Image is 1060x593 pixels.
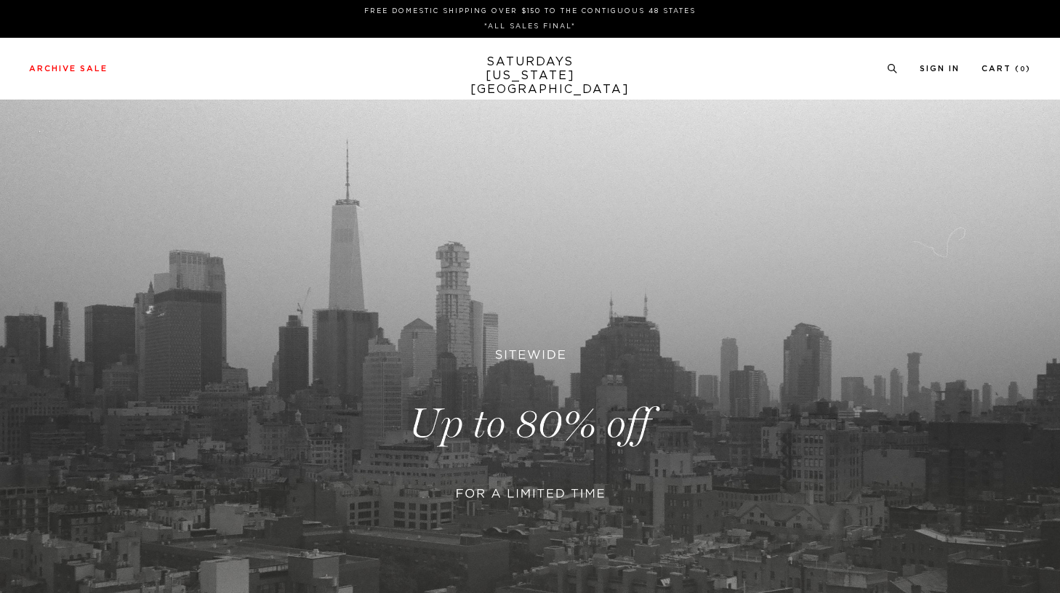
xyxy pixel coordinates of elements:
small: 0 [1020,66,1026,73]
p: FREE DOMESTIC SHIPPING OVER $150 TO THE CONTIGUOUS 48 STATES [35,6,1025,17]
a: Archive Sale [29,65,108,73]
a: Sign In [920,65,960,73]
a: Cart (0) [981,65,1031,73]
a: SATURDAYS[US_STATE][GEOGRAPHIC_DATA] [470,55,590,97]
p: *ALL SALES FINAL* [35,21,1025,32]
